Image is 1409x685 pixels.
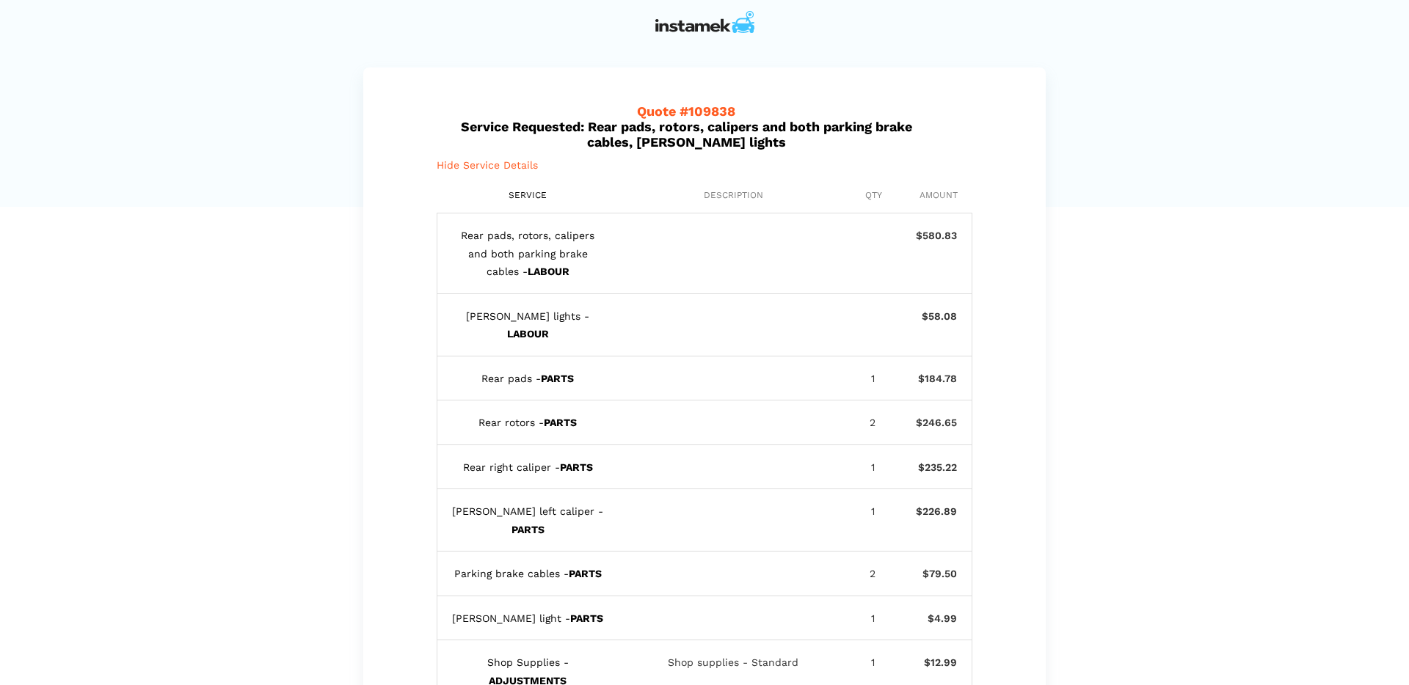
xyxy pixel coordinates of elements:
div: Amount [907,190,958,200]
h5: Service Requested: Rear pads, rotors, calipers and both parking brake cables, [PERSON_NAME] lights [437,103,972,150]
div: $246.65 [906,414,957,432]
div: Service [451,190,603,200]
div: $4.99 [906,609,957,628]
b: PARTS [511,524,545,535]
div: Qty [863,190,884,200]
b: LABOUR [528,265,569,277]
div: Rear rotors - [452,414,603,432]
div: 1 [863,370,884,388]
div: 2 [863,565,884,583]
b: PARTS [541,373,574,384]
div: $58.08 [906,307,957,343]
div: Rear right caliper - [452,458,603,477]
div: $184.78 [906,370,957,388]
div: 1 [863,502,884,538]
b: PARTS [544,417,577,428]
div: Rear pads - [452,370,603,388]
div: 1 [863,458,884,477]
span: Quote #109838 [637,103,735,119]
b: LABOUR [507,328,549,340]
div: [PERSON_NAME] lights - [452,307,603,343]
div: Description [627,190,840,200]
div: $235.22 [906,458,957,477]
div: Parking brake cables - [452,565,603,583]
span: Hide Service Details [437,159,538,172]
div: Rear pads, rotors, calipers and both parking brake cables - [452,227,603,281]
div: $79.50 [906,565,957,583]
div: [PERSON_NAME] light - [452,609,603,628]
b: PARTS [560,461,593,473]
div: 1 [863,609,884,628]
div: $226.89 [906,502,957,538]
b: PARTS [569,568,602,579]
div: 2 [863,414,884,432]
div: [PERSON_NAME] left caliper - [452,502,603,538]
div: $580.83 [906,227,957,281]
b: PARTS [570,612,603,624]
